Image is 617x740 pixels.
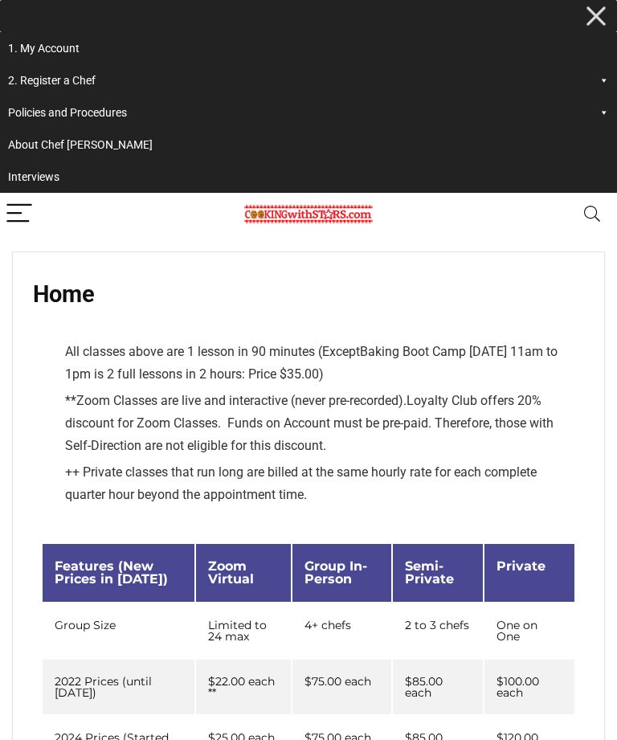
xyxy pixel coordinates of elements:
[55,558,168,587] span: Features (New Prices in [DATE])
[65,341,576,386] li: All classes above are 1 lesson in 90 minutes (Except
[65,461,576,506] li: ++ Private classes that run long are billed at the same hourly rate for each complete quarter hou...
[33,280,584,308] h1: Home
[405,676,471,698] div: $85.00 each
[496,619,562,642] div: One on One
[573,193,611,235] button: Search
[55,676,182,698] div: 2022 Prices (until [DATE])
[405,619,471,631] div: 2 to 3 chefs
[405,558,454,587] span: Semi-Private
[244,205,373,224] img: Chef Paula's Cooking With Stars
[65,390,576,457] li: ** Loyalty Club offers 20% discount for Zoom Classes. Funds on Account must be pre-paid. Therefor...
[583,8,609,23] button: Toggle Menu
[208,676,279,698] div: $22.00 each **
[496,676,562,698] div: $100.00 each
[304,558,367,587] span: Group In-Person
[304,676,379,687] div: $75.00 each
[304,619,379,631] div: 4+ chefs
[208,558,254,587] span: Zoom Virtual
[55,619,182,631] div: Group Size
[496,558,545,574] span: Private
[208,619,279,642] div: Limited to 24 max
[76,393,407,408] span: Zoom Classes are live and interactive (never pre-recorded).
